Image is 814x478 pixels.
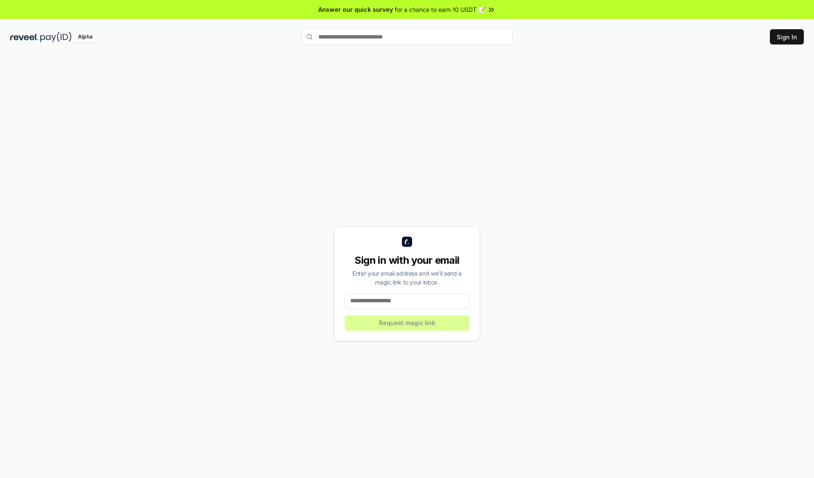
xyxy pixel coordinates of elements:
div: Enter your email address and we’ll send a magic link to your inbox. [345,269,469,287]
img: logo_small [402,237,412,247]
span: Answer our quick survey [318,5,393,14]
div: Alpha [73,32,97,42]
img: pay_id [40,32,72,42]
img: reveel_dark [10,32,39,42]
div: Sign in with your email [345,254,469,267]
button: Sign In [770,29,804,44]
span: for a chance to earn 10 USDT 📝 [395,5,485,14]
